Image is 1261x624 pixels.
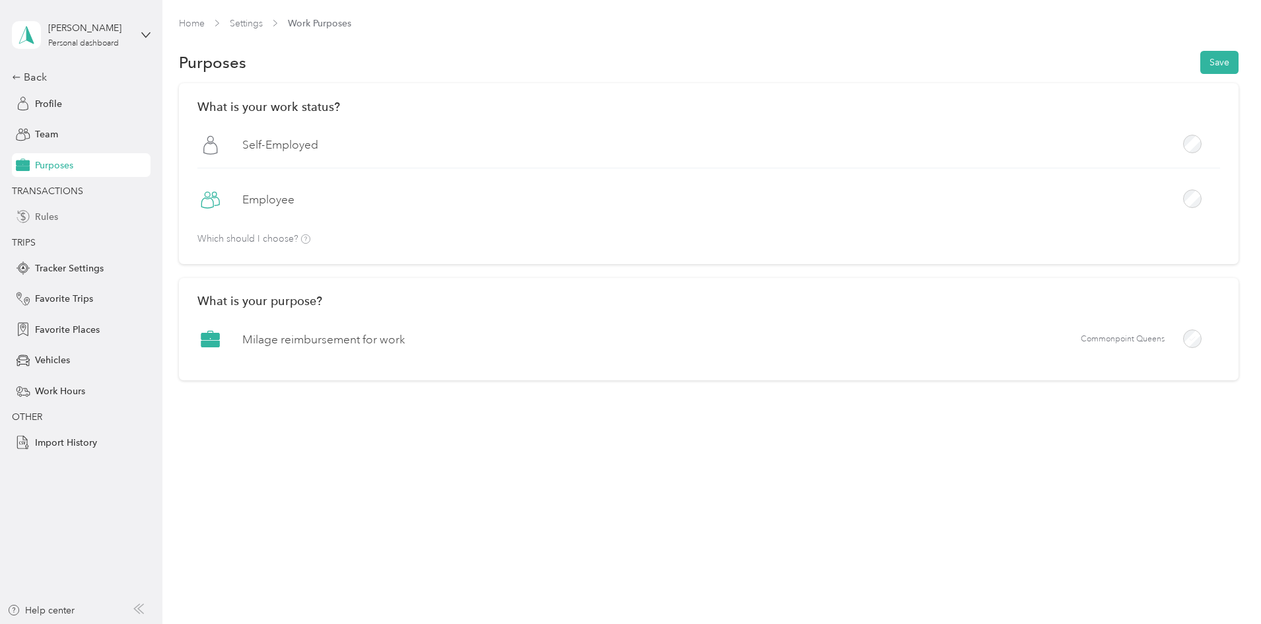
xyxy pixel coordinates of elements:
iframe: Everlance-gr Chat Button Frame [1187,550,1261,624]
span: Vehicles [35,353,70,367]
span: Work Hours [35,384,85,398]
span: Purposes [35,158,73,172]
div: Back [12,69,144,85]
span: OTHER [12,411,42,423]
h2: What is your work status? [197,100,1220,114]
span: TRANSACTIONS [12,186,83,197]
span: Import History [35,436,97,450]
span: TRIPS [12,237,36,248]
h2: What is your purpose? [197,294,1220,308]
span: Work Purposes [288,17,351,30]
p: Which should I choose? [197,234,310,244]
span: Rules [35,210,58,224]
label: Self-Employed [242,137,318,153]
a: Settings [230,18,263,29]
span: Favorite Trips [35,292,93,306]
a: Home [179,18,205,29]
label: Milage reimbursement for work [242,331,405,348]
div: Personal dashboard [48,40,119,48]
span: Tracker Settings [35,261,104,275]
button: Save [1200,51,1239,74]
span: Commonpoint Queens [1081,333,1165,345]
span: Profile [35,97,62,111]
h1: Purposes [179,55,246,69]
button: Help center [7,604,75,617]
span: Favorite Places [35,323,100,337]
span: Team [35,127,58,141]
div: [PERSON_NAME] [48,21,131,35]
label: Employee [242,191,294,208]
